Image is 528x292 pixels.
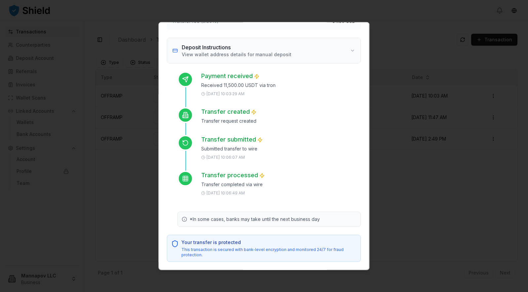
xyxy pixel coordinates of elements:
[207,91,245,96] p: [DATE] 10:03:29 AM
[207,154,245,160] p: [DATE] 10:06:07 AM
[201,135,263,144] h3: Transfer submitted
[167,38,360,63] button: Deposit InstructionsView wallet address details for manual deposit
[207,190,245,195] p: [DATE] 10:06:49 AM
[181,239,357,245] p: Your transfer is protected
[182,43,291,51] h3: Deposit Instructions
[201,145,361,152] p: Submitted transfer to wire
[172,18,219,24] span: Transfer fee (0.30%)
[201,82,361,88] p: Received 11,500.00 USDT via tron
[201,71,259,80] h3: Payment received
[201,117,361,124] p: Transfer request created
[201,170,265,180] h3: Transfer processed
[190,216,320,222] p: *In some cases, banks may take until the next business day
[181,247,357,257] p: This transaction is secured with bank-level encryption and monitored 24/7 for fraud protection.
[182,51,291,58] p: View wallet address details for manual deposit
[201,181,361,188] p: Transfer completed via wire
[333,18,356,24] span: 34.50 USD
[201,107,256,116] h3: Transfer created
